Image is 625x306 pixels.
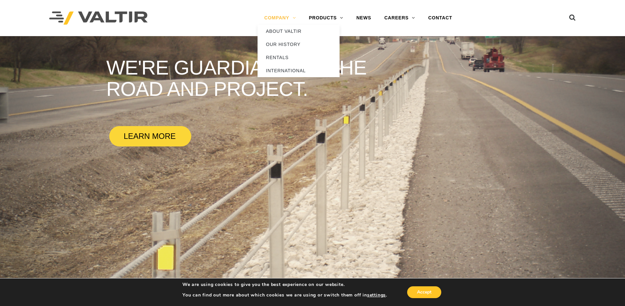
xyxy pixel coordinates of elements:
p: We are using cookies to give you the best experience on our website. [182,282,387,288]
a: LEARN MORE [109,126,191,146]
a: INTERNATIONAL [258,64,340,77]
a: CAREERS [378,11,422,25]
rs-layer: WE'RE guardians of the road and project. [106,57,384,108]
button: Accept [407,286,441,298]
a: RENTALS [258,51,340,64]
p: You can find out more about which cookies we are using or switch them off in . [182,292,387,298]
a: ABOUT VALTIR [258,25,340,38]
img: Valtir [49,11,148,25]
a: COMPANY [258,11,302,25]
a: NEWS [350,11,378,25]
a: OUR HISTORY [258,38,340,51]
button: settings [367,292,386,298]
a: PRODUCTS [302,11,350,25]
a: CONTACT [422,11,459,25]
